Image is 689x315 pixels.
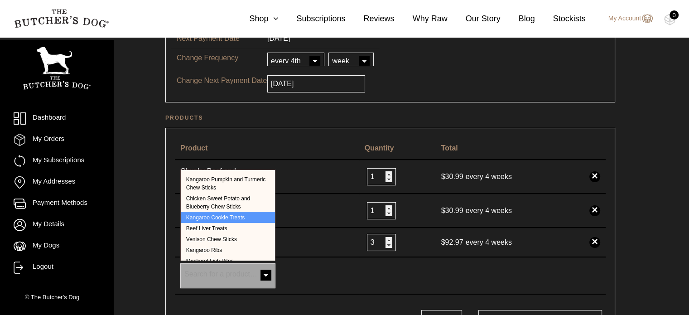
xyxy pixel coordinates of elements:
li: Beef Liver Treats [181,223,275,234]
a: Payment Methods [14,198,100,210]
img: TBD_Portrait_Logo_White.png [23,47,91,90]
a: Shop [231,13,278,25]
a: Why Raw [395,13,448,25]
a: Logout [14,262,100,274]
a: My Dogs [14,240,100,252]
th: Quantity [359,137,436,160]
td: every 4 weeks [436,228,584,257]
a: Chunky Beef and Vegetables [180,166,271,188]
li: Venison Chew Sticks [181,234,275,245]
a: × [589,171,600,182]
li: Kangaroo Ribs [181,245,275,256]
li: Kangaroo Pumpkin and Turmeric Chew Sticks [181,174,275,193]
a: Blog [501,13,535,25]
div: 0 [670,10,679,19]
li: Kangaroo Cookie Treats [181,212,275,223]
a: My Addresses [14,176,100,189]
th: Total [436,137,584,160]
span: 30.99 [441,207,466,214]
span: $ [441,207,445,214]
td: [DATE] [262,29,295,48]
span: Search for a product… [184,270,257,278]
a: My Details [14,219,100,231]
h2: Products [165,113,615,122]
td: every 4 weeks [436,194,584,228]
a: Reviews [345,13,394,25]
li: Chicken Sweet Potato and Blueberry Chew Sticks [181,193,275,212]
span: $ [441,238,445,246]
a: Dashboard [14,112,100,125]
a: My Orders [14,134,100,146]
a: My Account [599,13,653,24]
td: Next Payment Date [171,29,262,48]
span: $ [441,173,445,180]
img: TBD_Cart-Empty.png [664,14,675,25]
td: every 4 weeks [436,160,584,194]
th: Product [175,137,359,160]
span: 30.99 [441,173,466,180]
a: My Subscriptions [14,155,100,167]
li: Mackerel Fish Bites [181,256,275,267]
span: 92.97 [441,238,466,246]
p: Change Frequency [177,53,267,63]
a: × [589,237,600,248]
a: Subscriptions [278,13,345,25]
a: × [589,205,600,216]
a: Stockists [535,13,586,25]
a: Our Story [448,13,501,25]
p: Change Next Payment Date [177,75,267,86]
